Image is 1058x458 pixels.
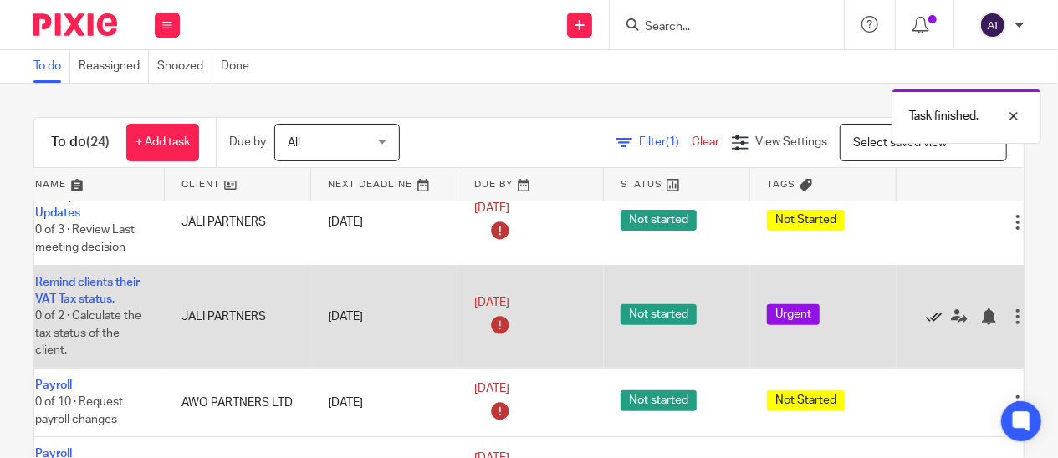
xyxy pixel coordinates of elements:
a: To do [33,50,70,83]
td: JALI PARTNERS [165,179,311,265]
span: 0 of 2 · Calculate the tax status of the client. [35,311,141,357]
td: AWO PARTNERS LTD [165,368,311,436]
span: All [288,137,300,149]
td: JALI PARTNERS [165,265,311,368]
a: Done [221,50,258,83]
span: 0 of 10 · Request payroll changes [35,397,123,426]
span: Select saved view [853,137,947,149]
a: Mark as done [926,308,951,325]
td: [DATE] [311,265,457,368]
img: Pixie [33,13,117,36]
span: Tags [767,180,795,189]
h1: To do [51,134,110,151]
span: [DATE] [474,384,509,395]
td: [DATE] [311,179,457,265]
span: (24) [86,135,110,149]
a: Snoozed [157,50,212,83]
span: Urgent [767,304,820,325]
span: Not started [621,390,697,411]
span: [DATE] [474,298,509,309]
span: [DATE] [474,203,509,215]
a: + Add task [126,124,199,161]
span: Not Started [767,210,845,231]
td: [DATE] [311,368,457,436]
a: Remind clients their VAT Tax status. [35,277,140,305]
a: Reassigned [79,50,149,83]
span: Not started [621,304,697,325]
img: svg%3E [979,12,1006,38]
span: Not Started [767,390,845,411]
span: Not started [621,210,697,231]
span: 0 of 3 · Review Last meeting decision [35,225,135,254]
p: Due by [229,134,266,150]
p: Task finished. [909,108,979,125]
a: Payroll [35,379,72,391]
